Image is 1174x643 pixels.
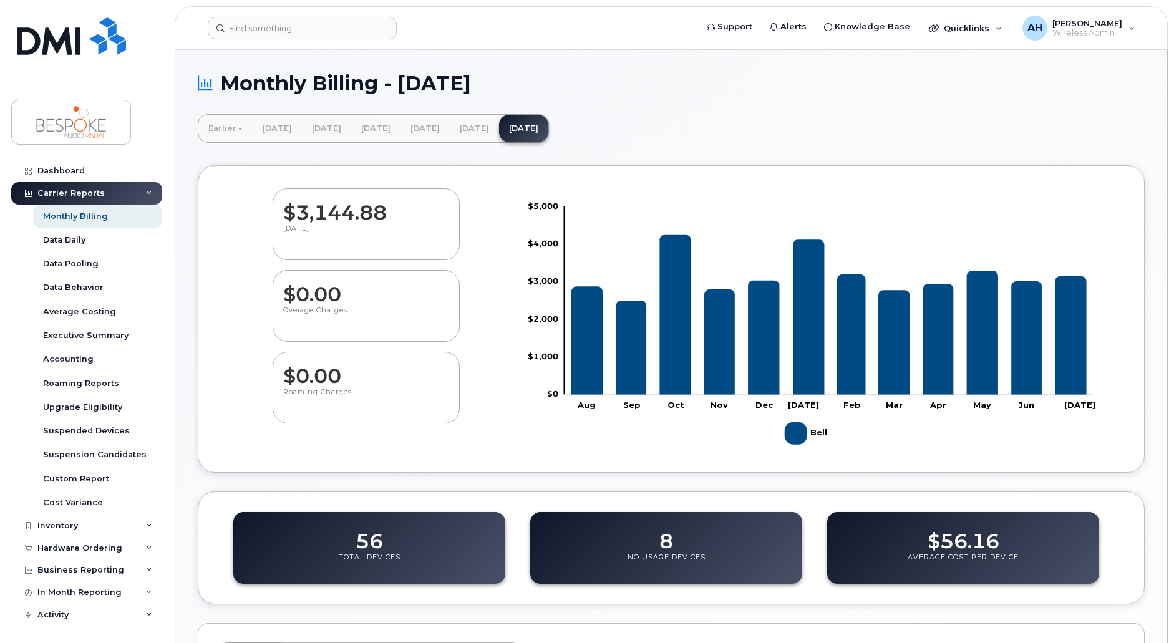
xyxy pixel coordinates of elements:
tspan: $0 [547,389,558,399]
tspan: Dec [755,400,774,410]
a: [DATE] [302,115,351,142]
tspan: Nov [711,400,728,410]
a: [DATE] [351,115,400,142]
g: Bell [785,417,830,450]
tspan: Jun [1019,400,1034,410]
tspan: $2,000 [528,313,558,323]
tspan: $1,000 [528,351,558,361]
tspan: $4,000 [528,238,558,248]
g: Chart [528,200,1095,449]
p: Total Devices [339,553,400,575]
dd: $0.00 [283,352,449,387]
a: [DATE] [499,115,548,142]
a: [DATE] [400,115,450,142]
tspan: Oct [667,400,684,410]
tspan: Apr [929,400,946,410]
p: Overage Charges [283,306,449,328]
tspan: [DATE] [1064,400,1095,410]
dd: 56 [356,518,383,553]
p: No Usage Devices [628,553,706,575]
tspan: Mar [886,400,903,410]
p: Average Cost Per Device [908,553,1019,575]
tspan: May [973,400,991,410]
dd: $0.00 [283,271,449,306]
tspan: Sep [623,400,641,410]
tspan: [DATE] [788,400,819,410]
dd: 8 [659,518,673,553]
p: [DATE] [283,224,449,246]
a: [DATE] [253,115,302,142]
a: Earlier [198,115,253,142]
g: Legend [785,417,830,450]
tspan: $5,000 [528,200,558,210]
dd: $3,144.88 [283,189,449,224]
a: [DATE] [450,115,499,142]
tspan: Feb [843,400,861,410]
tspan: $3,000 [528,276,558,286]
h1: Monthly Billing - [DATE] [198,72,1145,94]
tspan: Aug [577,400,596,410]
dd: $56.16 [928,518,999,553]
p: Roaming Charges [283,387,449,410]
g: Bell [571,234,1086,394]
